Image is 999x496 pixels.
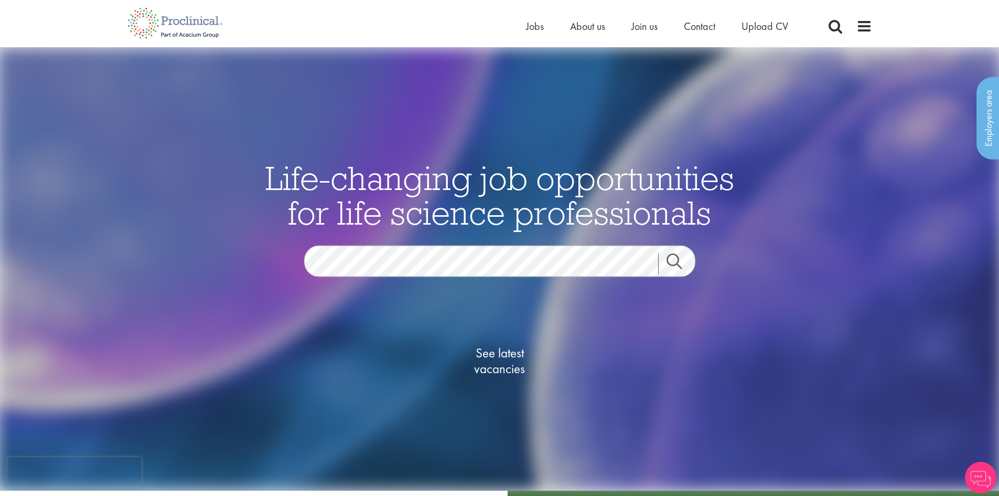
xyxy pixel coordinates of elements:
a: Jobs [526,19,544,33]
a: Job search submit button [658,253,703,274]
a: About us [570,19,605,33]
span: See latest vacancies [447,345,552,376]
a: See latestvacancies [447,303,552,418]
a: Join us [631,19,658,33]
iframe: reCAPTCHA [7,457,142,489]
a: Contact [684,19,715,33]
img: Chatbot [965,462,996,493]
span: Life-changing job opportunities for life science professionals [265,156,734,233]
a: Upload CV [742,19,788,33]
